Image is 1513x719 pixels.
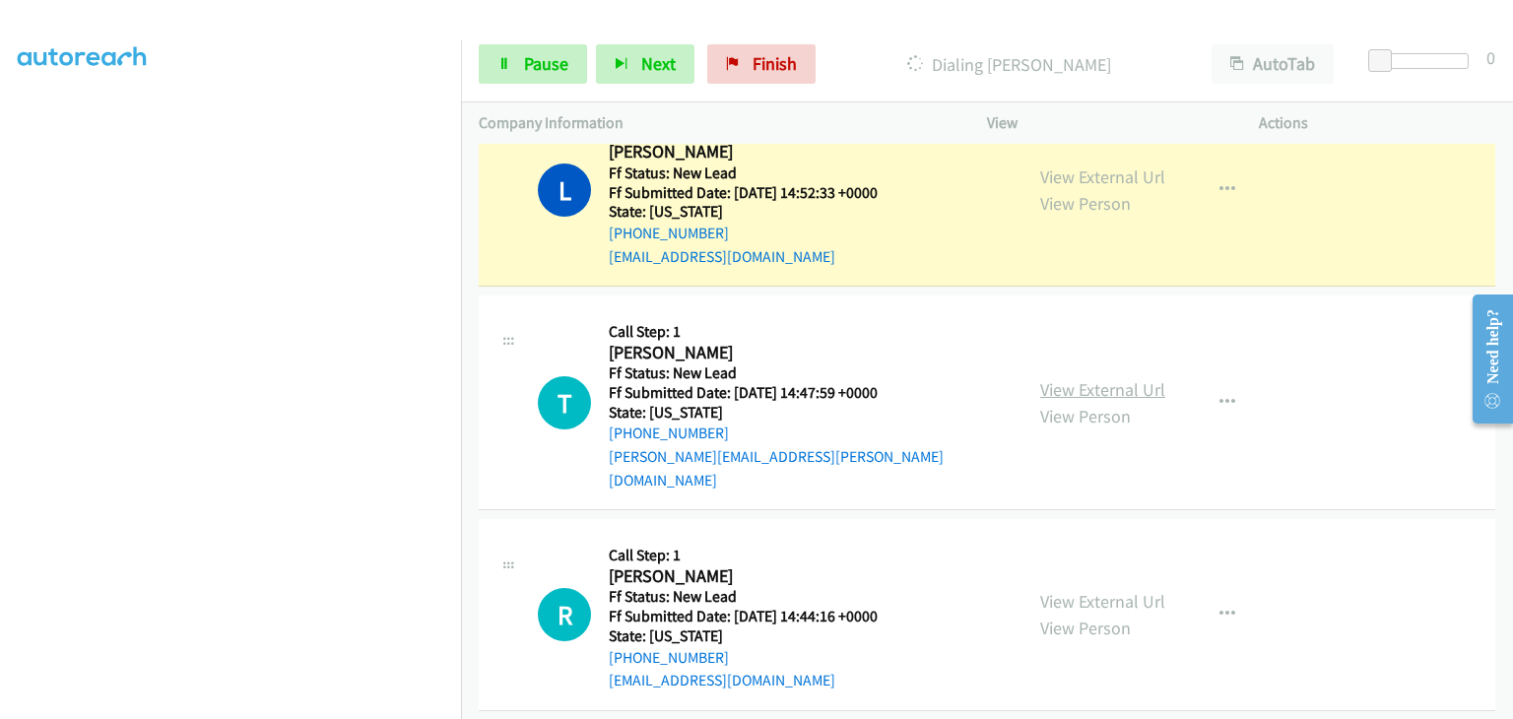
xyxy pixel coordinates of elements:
[538,376,591,429] h1: T
[524,52,568,75] span: Pause
[609,607,902,626] h5: Ff Submitted Date: [DATE] 14:44:16 +0000
[609,322,1005,342] h5: Call Step: 1
[1212,44,1334,84] button: AutoTab
[1040,590,1165,613] a: View External Url
[707,44,816,84] a: Finish
[842,51,1176,78] p: Dialing [PERSON_NAME]
[609,383,1005,403] h5: Ff Submitted Date: [DATE] 14:47:59 +0000
[609,403,1005,423] h5: State: [US_STATE]
[1040,192,1131,215] a: View Person
[538,163,591,217] h1: L
[609,342,902,364] h2: [PERSON_NAME]
[609,671,835,689] a: [EMAIL_ADDRESS][DOMAIN_NAME]
[1378,53,1469,69] div: Delay between calls (in seconds)
[538,588,591,641] h1: R
[1040,405,1131,427] a: View Person
[609,224,729,242] a: [PHONE_NUMBER]
[1040,165,1165,188] a: View External Url
[609,424,729,442] a: [PHONE_NUMBER]
[1259,111,1495,135] p: Actions
[1486,44,1495,71] div: 0
[609,247,835,266] a: [EMAIL_ADDRESS][DOMAIN_NAME]
[609,163,902,183] h5: Ff Status: New Lead
[609,587,902,607] h5: Ff Status: New Lead
[609,546,902,565] h5: Call Step: 1
[479,44,587,84] a: Pause
[1457,281,1513,437] iframe: Resource Center
[479,111,952,135] p: Company Information
[609,648,729,667] a: [PHONE_NUMBER]
[609,183,902,203] h5: Ff Submitted Date: [DATE] 14:52:33 +0000
[609,626,902,646] h5: State: [US_STATE]
[538,588,591,641] div: The call is yet to be attempted
[596,44,694,84] button: Next
[987,111,1223,135] p: View
[609,565,902,588] h2: [PERSON_NAME]
[753,52,797,75] span: Finish
[1040,378,1165,401] a: View External Url
[609,141,902,163] h2: [PERSON_NAME]
[609,202,902,222] h5: State: [US_STATE]
[609,363,1005,383] h5: Ff Status: New Lead
[609,447,944,490] a: [PERSON_NAME][EMAIL_ADDRESS][PERSON_NAME][DOMAIN_NAME]
[641,52,676,75] span: Next
[1040,617,1131,639] a: View Person
[538,376,591,429] div: The call is yet to be attempted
